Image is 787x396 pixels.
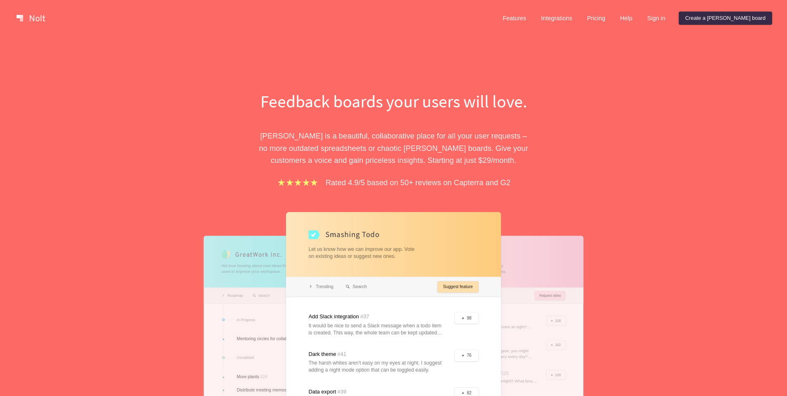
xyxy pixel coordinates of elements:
[277,178,319,187] img: stars.b067e34983.png
[251,130,536,166] p: [PERSON_NAME] is a beautiful, collaborative place for all your user requests – no more outdated s...
[326,177,510,188] p: Rated 4.9/5 based on 50+ reviews on Capterra and G2
[580,12,612,25] a: Pricing
[534,12,579,25] a: Integrations
[679,12,772,25] a: Create a [PERSON_NAME] board
[496,12,533,25] a: Features
[251,89,536,113] h1: Feedback boards your users will love.
[613,12,639,25] a: Help
[641,12,672,25] a: Sign in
